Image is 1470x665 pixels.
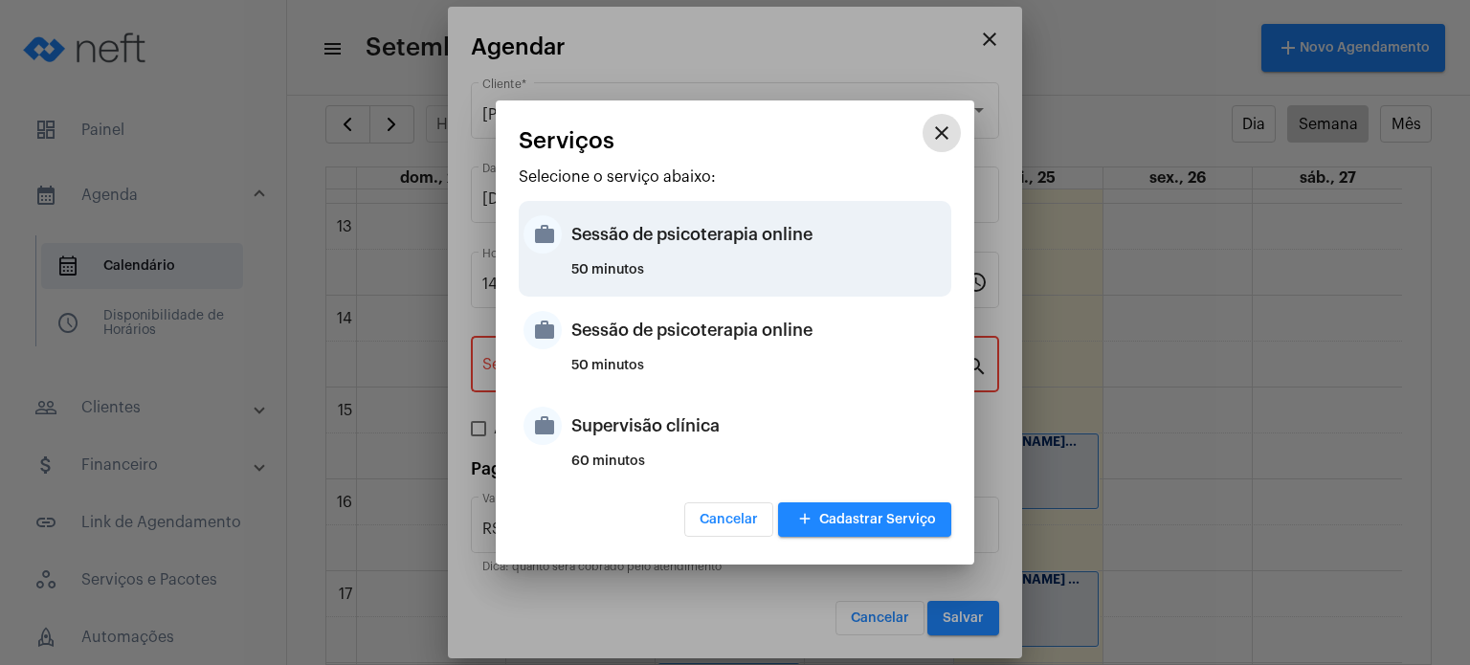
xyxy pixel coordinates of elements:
[571,359,947,388] div: 50 minutos
[571,454,947,483] div: 60 minutos
[571,301,947,359] div: Sessão de psicoterapia online
[700,513,758,526] span: Cancelar
[571,397,947,454] div: Supervisão clínica
[523,215,562,254] mat-icon: work
[571,206,947,263] div: Sessão de psicoterapia online
[793,507,816,533] mat-icon: add
[793,513,936,526] span: Cadastrar Serviço
[519,128,614,153] span: Serviços
[778,502,951,537] button: Cadastrar Serviço
[523,311,562,349] mat-icon: work
[684,502,773,537] button: Cancelar
[523,407,562,445] mat-icon: work
[519,168,951,186] p: Selecione o serviço abaixo:
[571,263,947,292] div: 50 minutos
[930,122,953,144] mat-icon: close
